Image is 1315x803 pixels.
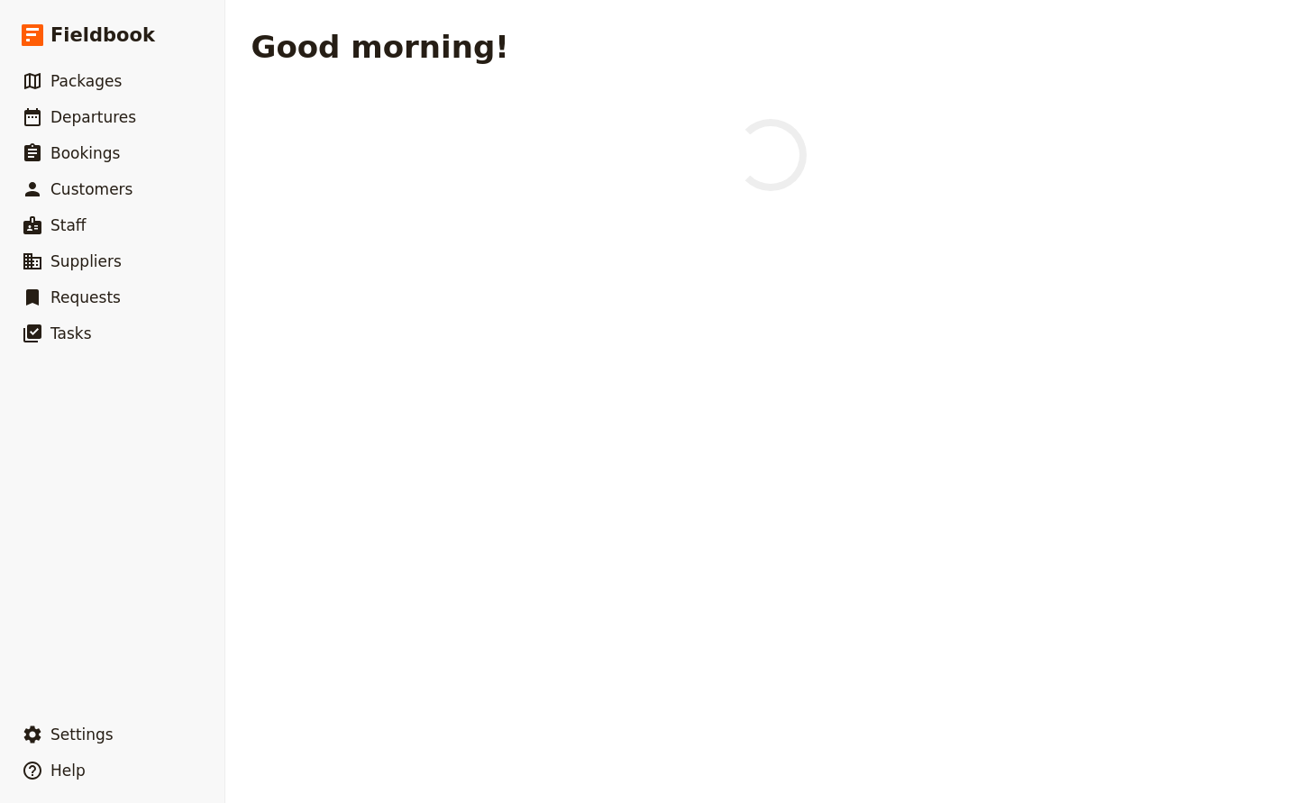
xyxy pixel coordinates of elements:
[50,216,87,234] span: Staff
[50,180,132,198] span: Customers
[50,72,122,90] span: Packages
[50,22,155,49] span: Fieldbook
[251,29,509,65] h1: Good morning!
[50,288,121,306] span: Requests
[50,725,114,744] span: Settings
[50,252,122,270] span: Suppliers
[50,108,136,126] span: Departures
[50,324,92,342] span: Tasks
[50,144,120,162] span: Bookings
[50,762,86,780] span: Help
